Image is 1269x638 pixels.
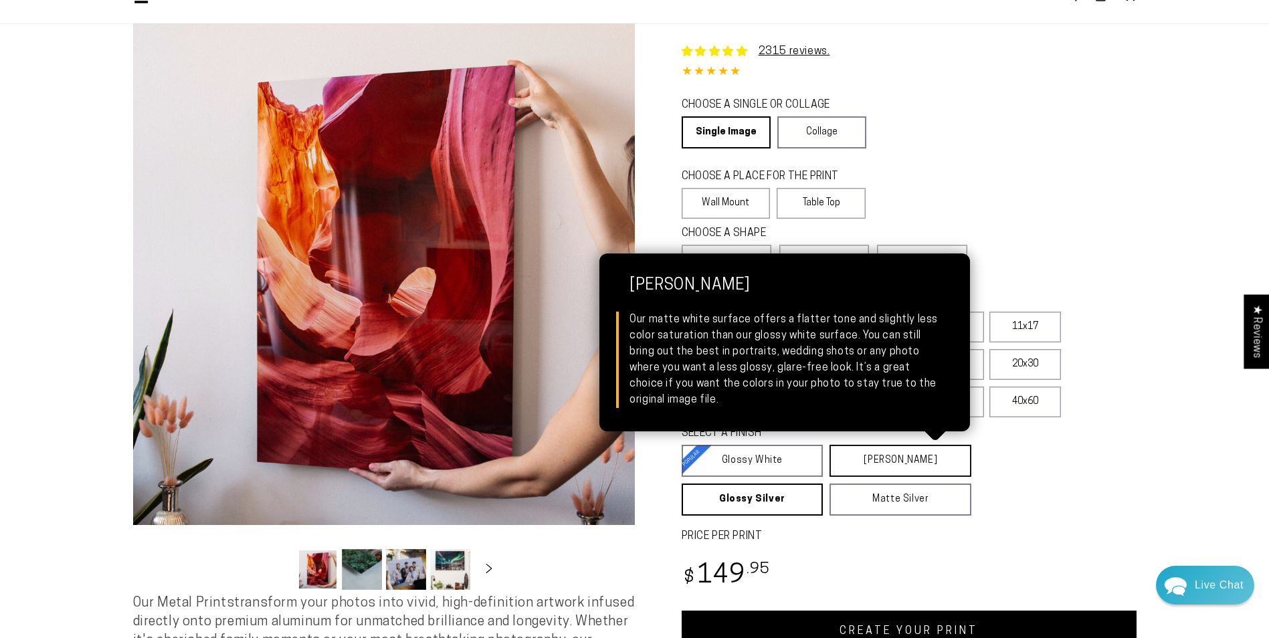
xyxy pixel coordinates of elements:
[777,188,866,219] label: Table Top
[829,484,971,516] a: Matte Silver
[682,188,771,219] label: Wall Mount
[430,549,470,590] button: Load image 4 in gallery view
[806,252,843,268] span: Square
[682,63,1137,82] div: 4.85 out of 5.0 stars
[298,549,338,590] button: Load image 1 in gallery view
[989,349,1061,380] label: 20x30
[682,529,1137,544] label: PRICE PER PRINT
[682,445,823,477] a: Glossy White
[684,569,695,587] span: $
[682,426,939,441] legend: SELECT A FINISH
[682,484,823,516] a: Glossy Silver
[133,23,635,594] media-gallery: Gallery Viewer
[777,116,866,148] a: Collage
[629,312,940,408] div: Our matte white surface offers a flatter tone and slightly less color saturation than our glossy ...
[629,277,940,312] strong: [PERSON_NAME]
[759,46,830,57] a: 2315 reviews.
[682,169,854,185] legend: CHOOSE A PLACE FOR THE PRINT
[264,554,294,584] button: Slide left
[989,387,1061,417] label: 40x60
[386,549,426,590] button: Load image 3 in gallery view
[1156,566,1254,605] div: Chat widget toggle
[700,252,753,268] span: Rectangle
[682,226,856,241] legend: CHOOSE A SHAPE
[1195,566,1244,605] div: Contact Us Directly
[747,562,771,577] sup: .95
[829,445,971,477] a: [PERSON_NAME]
[1244,294,1269,368] div: Click to open Judge.me floating reviews tab
[989,312,1061,342] label: 11x17
[682,563,771,589] bdi: 149
[474,554,504,584] button: Slide right
[682,116,771,148] a: Single Image
[342,549,382,590] button: Load image 2 in gallery view
[682,98,854,113] legend: CHOOSE A SINGLE OR COLLAGE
